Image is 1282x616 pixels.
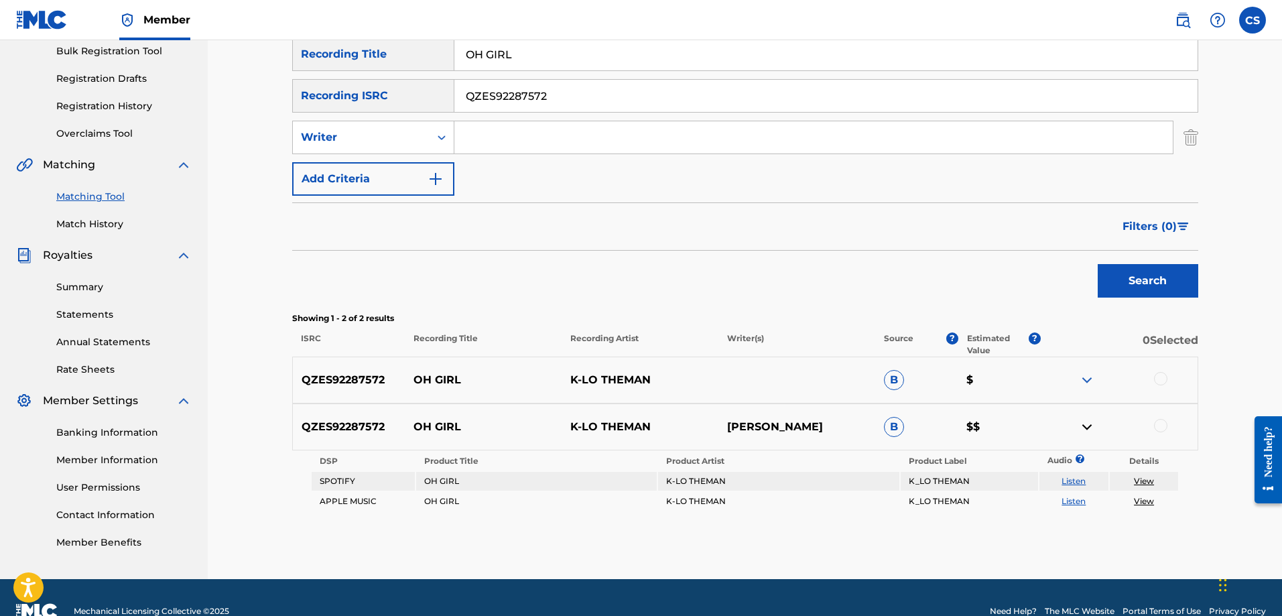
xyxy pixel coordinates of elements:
p: OH GIRL [405,372,562,388]
img: expand [176,393,192,409]
a: Summary [56,280,192,294]
img: Member Settings [16,393,32,409]
td: K-LO THEMAN [658,492,899,511]
img: expand [1079,372,1095,388]
p: [PERSON_NAME] [718,419,875,435]
p: K-LO THEMAN [562,372,718,388]
a: User Permissions [56,481,192,495]
span: Royalties [43,247,92,263]
p: Writer(s) [718,332,875,357]
p: 0 Selected [1041,332,1198,357]
iframe: Chat Widget [1215,552,1282,616]
p: QZES92287572 [293,372,405,388]
td: K_LO THEMAN [901,472,1038,491]
a: Annual Statements [56,335,192,349]
a: Listen [1062,496,1086,506]
p: ISRC [292,332,405,357]
p: Audio [1039,454,1055,467]
p: Recording Artist [562,332,718,357]
img: expand [176,157,192,173]
iframe: Resource Center [1244,406,1282,514]
span: Matching [43,157,95,173]
p: Showing 1 - 2 of 2 results [292,312,1198,324]
a: Overclaims Tool [56,127,192,141]
p: QZES92287572 [293,419,405,435]
a: Member Benefits [56,536,192,550]
td: SPOTIFY [312,472,415,491]
p: OH GIRL [405,419,562,435]
a: Member Information [56,453,192,467]
a: Matching Tool [56,190,192,204]
td: OH GIRL [416,472,657,491]
span: B [884,417,904,437]
img: Top Rightsholder [119,12,135,28]
td: APPLE MUSIC [312,492,415,511]
p: Recording Title [404,332,561,357]
button: Search [1098,264,1198,298]
a: Bulk Registration Tool [56,44,192,58]
td: OH GIRL [416,492,657,511]
td: K-LO THEMAN [658,472,899,491]
div: Help [1204,7,1231,34]
span: Filters ( 0 ) [1123,219,1177,235]
span: Member Settings [43,393,138,409]
span: Member [143,12,190,27]
img: MLC Logo [16,10,68,29]
img: expand [176,247,192,263]
th: DSP [312,452,415,471]
div: User Menu [1239,7,1266,34]
a: Listen [1062,476,1086,486]
a: Statements [56,308,192,322]
th: Product Label [901,452,1038,471]
th: Product Artist [658,452,899,471]
div: Drag [1219,565,1227,605]
a: Contact Information [56,508,192,522]
a: View [1134,496,1154,506]
a: Rate Sheets [56,363,192,377]
img: filter [1177,223,1189,231]
a: Registration History [56,99,192,113]
td: K_LO THEMAN [901,492,1038,511]
img: help [1210,12,1226,28]
span: ? [946,332,958,345]
th: Product Title [416,452,657,471]
span: ? [1029,332,1041,345]
p: Source [884,332,913,357]
a: Banking Information [56,426,192,440]
img: Delete Criterion [1183,121,1198,154]
a: Match History [56,217,192,231]
img: 9d2ae6d4665cec9f34b9.svg [428,171,444,187]
img: Royalties [16,247,32,263]
p: Estimated Value [967,332,1029,357]
a: Public Search [1169,7,1196,34]
p: K-LO THEMAN [562,419,718,435]
a: View [1134,476,1154,486]
th: Details [1110,452,1179,471]
button: Add Criteria [292,162,454,196]
span: B [884,370,904,390]
div: Writer [301,129,422,145]
img: search [1175,12,1191,28]
button: Filters (0) [1114,210,1198,243]
img: contract [1079,419,1095,435]
form: Search Form [292,38,1198,304]
a: Registration Drafts [56,72,192,86]
p: $ [958,372,1041,388]
p: $$ [958,419,1041,435]
img: Matching [16,157,33,173]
